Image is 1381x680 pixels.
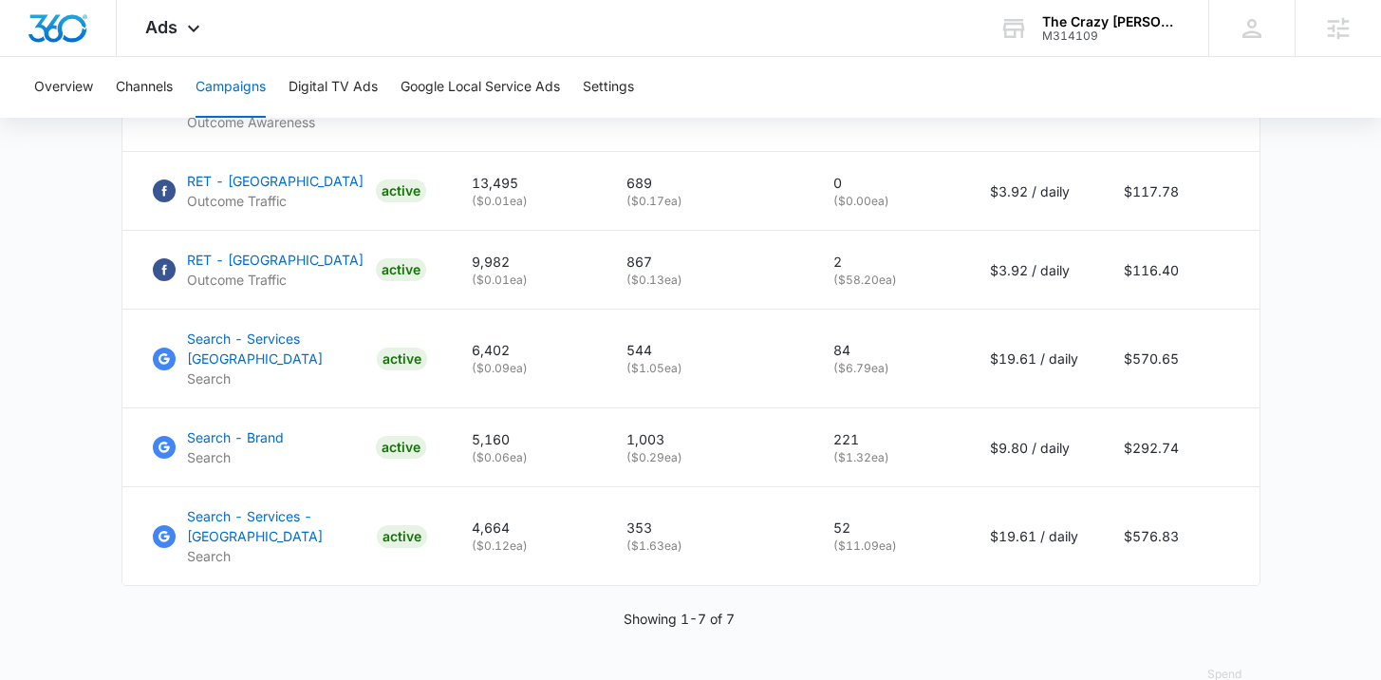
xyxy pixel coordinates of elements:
p: ( $0.09 ea) [472,360,581,377]
p: Search - Services [GEOGRAPHIC_DATA] [187,329,369,368]
img: Facebook [153,258,176,281]
p: 52 [833,518,944,538]
p: Search [187,546,369,566]
p: Showing 1-7 of 7 [624,609,735,629]
p: Search [187,447,284,467]
p: ( $6.79 ea) [833,360,944,377]
button: Campaigns [196,57,266,118]
p: 544 [626,340,788,360]
div: ACTIVE [376,436,426,459]
img: tab_keywords_by_traffic_grey.svg [189,110,204,125]
td: $570.65 [1101,310,1260,408]
div: ACTIVE [377,525,427,548]
p: Outcome Awareness [187,112,369,132]
p: Search - Brand [187,427,284,447]
p: $19.61 / daily [990,526,1078,546]
img: Facebook [153,179,176,202]
p: 4,664 [472,518,581,538]
button: Channels [116,57,173,118]
a: FacebookRET - [GEOGRAPHIC_DATA]Outcome TrafficACTIVE [153,250,426,290]
p: ( $11.09 ea) [833,538,944,555]
div: ACTIVE [377,348,427,370]
p: 1,003 [626,429,788,449]
p: $9.80 / daily [990,438,1078,458]
div: Domain: [DOMAIN_NAME] [49,49,209,65]
p: $19.61 / daily [990,349,1078,368]
a: FacebookRET - [GEOGRAPHIC_DATA]Outcome TrafficACTIVE [153,171,426,211]
p: ( $0.06 ea) [472,449,581,466]
div: Keywords by Traffic [210,112,320,124]
td: $116.40 [1101,231,1260,310]
td: $576.83 [1101,487,1260,586]
a: Google AdsSearch - BrandSearchACTIVE [153,427,426,467]
p: 13,495 [472,173,581,193]
p: ( $1.05 ea) [626,360,788,377]
p: ( $0.00 ea) [833,193,944,210]
img: Google Ads [153,436,176,459]
p: ( $0.01 ea) [472,272,581,289]
button: Google Local Service Ads [401,57,560,118]
p: ( $0.17 ea) [626,193,788,210]
p: 5,160 [472,429,581,449]
p: 84 [833,340,944,360]
p: 221 [833,429,944,449]
div: account id [1042,29,1181,43]
td: $117.78 [1101,152,1260,231]
p: Search [187,368,369,388]
p: ( $0.29 ea) [626,449,788,466]
p: RET - [GEOGRAPHIC_DATA] [187,250,364,270]
p: ( $58.20 ea) [833,272,944,289]
p: $3.92 / daily [990,260,1078,280]
p: 867 [626,252,788,272]
span: Ads [145,17,177,37]
button: Digital TV Ads [289,57,378,118]
div: Domain Overview [72,112,170,124]
img: logo_orange.svg [30,30,46,46]
p: Search - Services - [GEOGRAPHIC_DATA] [187,506,369,546]
p: 2 [833,252,944,272]
p: ( $0.13 ea) [626,272,788,289]
a: Google AdsSearch - Services - [GEOGRAPHIC_DATA]SearchACTIVE [153,506,426,566]
img: tab_domain_overview_orange.svg [51,110,66,125]
p: ( $0.12 ea) [472,538,581,555]
p: Outcome Traffic [187,270,364,290]
td: $292.74 [1101,408,1260,487]
button: Overview [34,57,93,118]
div: v 4.0.25 [53,30,93,46]
p: 353 [626,518,788,538]
div: ACTIVE [376,179,426,202]
div: ACTIVE [376,258,426,281]
p: ( $0.01 ea) [472,193,581,210]
p: $3.92 / daily [990,181,1078,201]
p: RET - [GEOGRAPHIC_DATA] [187,171,364,191]
p: 6,402 [472,340,581,360]
p: 9,982 [472,252,581,272]
button: Settings [583,57,634,118]
p: 0 [833,173,944,193]
p: ( $1.63 ea) [626,538,788,555]
img: Google Ads [153,348,176,370]
a: Google AdsSearch - Services [GEOGRAPHIC_DATA]SearchACTIVE [153,329,426,388]
img: Google Ads [153,525,176,548]
img: website_grey.svg [30,49,46,65]
p: 689 [626,173,788,193]
p: ( $1.32 ea) [833,449,944,466]
div: account name [1042,14,1181,29]
p: Outcome Traffic [187,191,364,211]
